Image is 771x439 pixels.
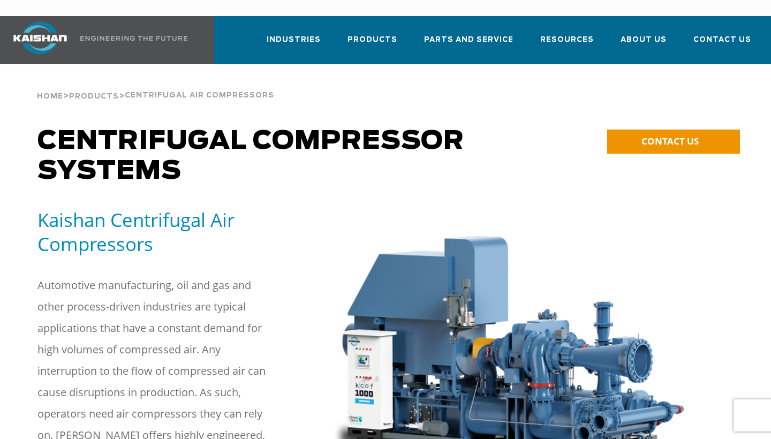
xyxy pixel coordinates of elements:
[693,34,751,46] span: Contact Us
[37,208,308,256] h5: Kaishan Centrifugal Air Compressors
[37,93,63,100] span: Home
[267,34,321,46] span: Industries
[607,130,740,154] a: CONTACT US
[424,34,513,46] span: Parts and Service
[37,128,464,184] span: Centrifugal Compressor Systems
[69,91,119,101] a: Products
[80,36,187,41] img: Engineering the future
[37,91,63,101] a: Home
[540,34,594,46] span: Resources
[424,26,513,62] a: Parts and Service
[621,34,667,46] span: About Us
[69,93,119,100] span: Products
[641,135,699,147] span: CONTACT US
[347,34,397,46] span: Products
[347,26,397,62] a: Products
[37,64,274,105] div: > >
[621,26,667,62] a: About Us
[693,26,751,62] a: Contact Us
[540,26,594,62] a: Resources
[125,92,274,99] span: Centrifugal Air Compressors
[267,26,321,62] a: Industries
